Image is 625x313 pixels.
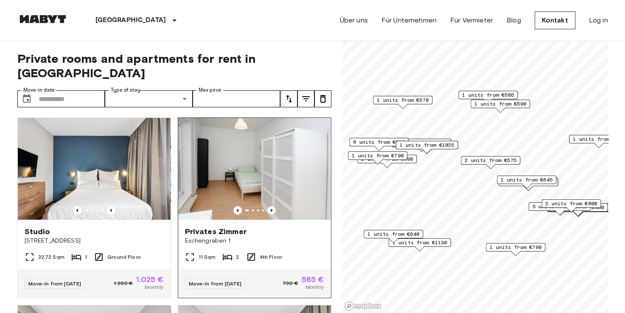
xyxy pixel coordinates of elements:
[305,283,324,291] span: Monthly
[283,279,298,287] span: 730 €
[25,226,50,237] span: Studio
[73,206,81,215] button: Previous image
[17,51,331,80] span: Private rooms and apartments for rent in [GEOGRAPHIC_DATA]
[486,243,545,256] div: Map marker
[541,199,601,212] div: Map marker
[344,301,381,311] a: Mapbox logo
[573,135,625,143] span: 1 units from €980
[474,100,526,108] span: 1 units from €590
[260,253,282,261] span: 4th Floor
[18,90,35,107] button: Choose date
[450,15,493,25] a: Für Vermieter
[532,203,587,210] span: 5 units from €1085
[353,138,405,146] span: 6 units from €610
[145,283,163,291] span: Monthly
[395,141,458,154] div: Map marker
[552,204,604,211] span: 5 units from €950
[388,238,451,252] div: Map marker
[490,243,541,251] span: 1 units from €790
[548,203,608,216] div: Map marker
[364,230,423,243] div: Map marker
[357,155,417,168] div: Map marker
[465,156,516,164] span: 2 units from €575
[25,237,164,245] span: [STREET_ADDRESS]
[507,15,521,25] a: Blog
[302,276,324,283] span: 585 €
[233,206,242,215] button: Previous image
[185,237,324,245] span: Eschengraben 1
[458,91,518,104] div: Map marker
[267,206,276,215] button: Previous image
[395,139,447,147] span: 1 units from €590
[314,90,331,107] button: tune
[497,176,556,189] div: Map marker
[352,152,404,159] span: 1 units from €790
[199,253,216,261] span: 11 Sqm
[297,90,314,107] button: tune
[340,15,368,25] a: Über uns
[178,117,331,298] a: Marketing picture of unit DE-01-251-01MPrevious imagePrevious imagePrivates ZimmerEschengraben 11...
[349,138,409,151] div: Map marker
[199,87,221,94] label: Max price
[373,96,432,109] div: Map marker
[392,239,447,246] span: 1 units from €1130
[28,280,81,287] span: Move-in from [DATE]
[471,100,530,113] div: Map marker
[399,141,454,149] span: 1 units from €1025
[95,15,166,25] p: [GEOGRAPHIC_DATA]
[17,15,68,23] img: Habyt
[528,202,591,215] div: Map marker
[348,151,407,165] div: Map marker
[189,280,242,287] span: Move-in from [DATE]
[535,11,575,29] a: Kontakt
[18,118,171,220] img: Marketing picture of unit DE-01-481-006-01
[136,276,163,283] span: 1.025 €
[23,87,55,94] label: Move-in date
[501,176,552,184] span: 1 units from €645
[111,87,140,94] label: Type of stay
[114,279,133,287] span: 1.280 €
[38,253,64,261] span: 32.72 Sqm
[461,156,520,169] div: Map marker
[361,155,413,163] span: 2 units from €690
[185,226,247,237] span: Privates Zimmer
[236,253,239,261] span: 2
[107,253,141,261] span: Ground Floor
[381,15,437,25] a: Für Unternehmen
[499,178,558,191] div: Map marker
[85,253,87,261] span: 1
[178,118,331,220] img: Marketing picture of unit DE-01-251-01M
[589,15,608,25] a: Log in
[545,200,597,207] span: 2 units from €600
[17,117,171,298] a: Marketing picture of unit DE-01-481-006-01Previous imagePrevious imageStudio[STREET_ADDRESS]32.72...
[392,139,451,152] div: Map marker
[107,206,115,215] button: Previous image
[280,90,297,107] button: tune
[462,91,514,99] span: 1 units from €585
[367,230,419,238] span: 1 units from €640
[377,96,429,104] span: 1 units from €570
